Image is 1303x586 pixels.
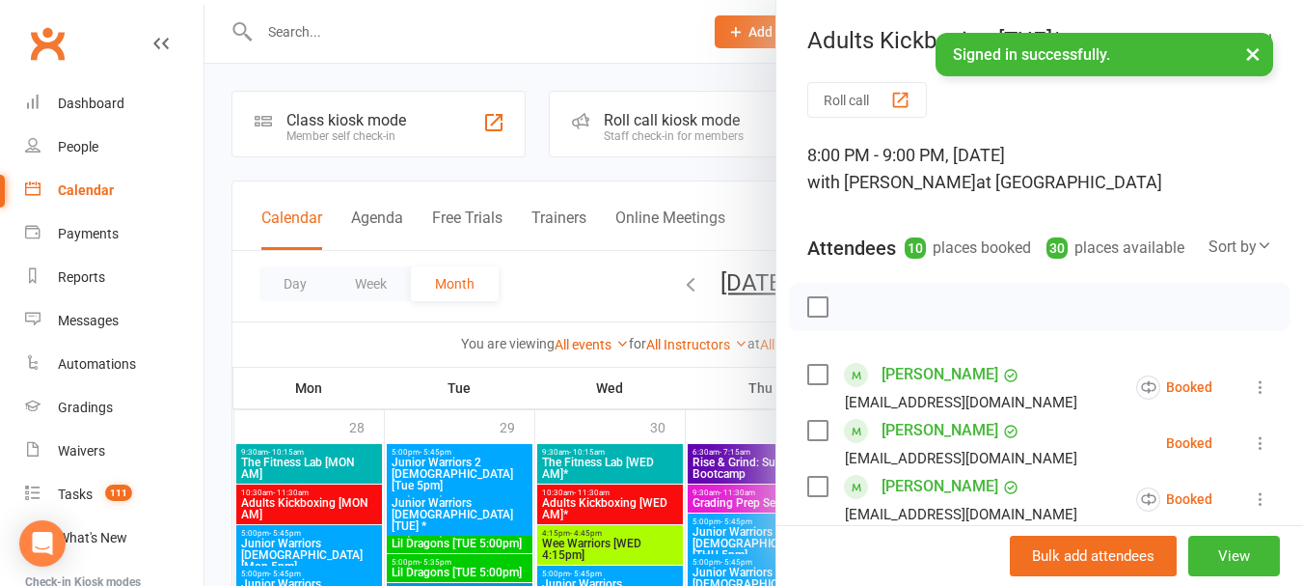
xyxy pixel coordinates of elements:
div: places booked [905,235,1031,262]
a: Messages [25,299,204,343]
a: Automations [25,343,204,386]
button: × [1235,33,1270,74]
div: Adults Kickboxing [TUE]* [776,27,1303,54]
div: Booked [1166,436,1212,450]
div: Calendar [58,182,114,198]
div: Automations [58,356,136,372]
div: [EMAIL_ADDRESS][DOMAIN_NAME] [845,390,1077,415]
div: Booked [1136,376,1212,400]
a: What's New [25,516,204,560]
span: at [GEOGRAPHIC_DATA] [976,172,1162,192]
a: Waivers [25,430,204,473]
div: Waivers [58,443,105,459]
div: 10 [905,237,926,259]
span: 111 [105,485,132,501]
div: places available [1046,235,1184,262]
div: Dashboard [58,96,124,111]
div: 8:00 PM - 9:00 PM, [DATE] [807,142,1272,196]
span: Signed in successfully. [953,45,1110,64]
button: Bulk add attendees [1010,536,1177,576]
div: Gradings [58,400,113,415]
div: Tasks [58,487,93,502]
div: 30 [1046,237,1068,259]
a: Gradings [25,386,204,430]
button: Roll call [807,82,927,118]
a: [PERSON_NAME] [882,359,998,390]
a: [PERSON_NAME] [882,471,998,502]
a: Clubworx [23,19,71,68]
div: Booked [1136,488,1212,512]
div: [EMAIL_ADDRESS][DOMAIN_NAME] [845,502,1077,527]
a: Payments [25,212,204,256]
button: View [1188,536,1280,576]
div: Payments [58,226,119,241]
div: Messages [58,313,119,328]
div: What's New [58,530,127,545]
a: Dashboard [25,82,204,126]
div: Reports [58,269,105,285]
a: People [25,126,204,169]
a: Calendar [25,169,204,212]
a: Reports [25,256,204,299]
div: Open Intercom Messenger [19,520,66,567]
div: Attendees [807,235,896,262]
div: [EMAIL_ADDRESS][DOMAIN_NAME] [845,446,1077,471]
a: [PERSON_NAME] [882,415,998,446]
div: People [58,139,98,154]
div: Sort by [1208,235,1272,260]
a: Tasks 111 [25,473,204,516]
span: with [PERSON_NAME] [807,172,976,192]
